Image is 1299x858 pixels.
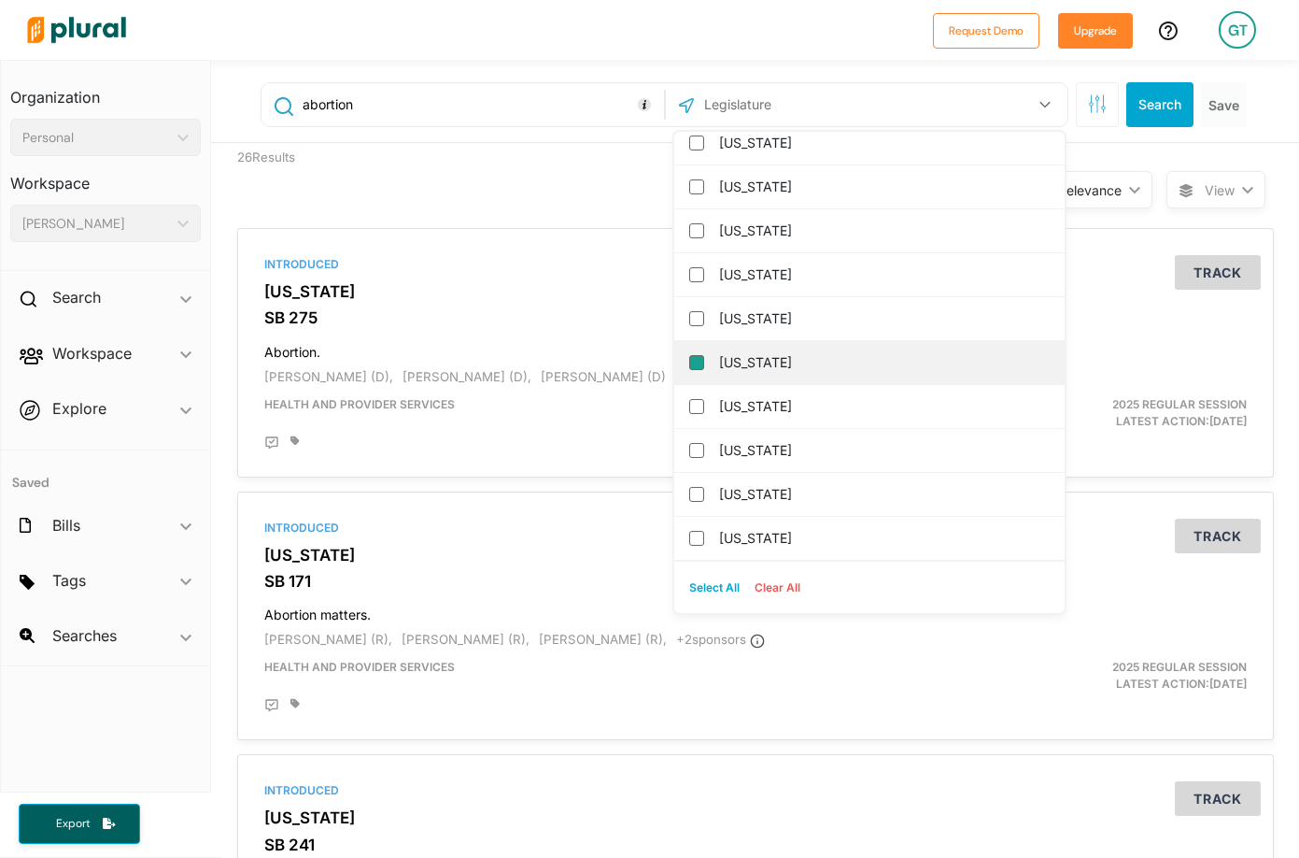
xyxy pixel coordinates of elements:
[52,287,101,307] h2: Search
[264,698,279,713] div: Add Position Statement
[719,261,1046,289] label: [US_STATE]
[22,214,170,234] div: [PERSON_NAME]
[264,598,1247,623] h4: Abortion matters.
[264,436,279,450] div: Add Position Statement
[264,808,1247,827] h3: [US_STATE]
[636,96,653,113] div: Tooltip anchor
[22,128,170,148] div: Personal
[747,574,808,602] button: Clear All
[676,632,765,647] span: + 2 sponsor s
[43,816,103,832] span: Export
[1219,11,1256,49] div: GT
[264,336,1247,361] h4: Abortion.
[1112,397,1247,411] span: 2025 Regular Session
[264,369,393,384] span: [PERSON_NAME] (D),
[264,632,392,647] span: [PERSON_NAME] (R),
[719,349,1046,377] label: [US_STATE]
[1175,519,1261,553] button: Track
[264,282,1247,301] h3: [US_STATE]
[1205,180,1235,200] span: View
[1201,82,1247,127] button: Save
[1058,21,1133,40] a: Upgrade
[402,632,529,647] span: [PERSON_NAME] (R),
[1088,94,1107,110] span: Search Filters
[682,574,747,602] button: Select All
[264,660,455,674] span: Health and Provider Services
[933,13,1039,49] button: Request Demo
[264,397,455,411] span: Health and Provider Services
[264,546,1247,565] h3: [US_STATE]
[924,396,1261,430] div: Latest Action: [DATE]
[1175,255,1261,290] button: Track
[1058,180,1122,200] div: Relevance
[10,156,201,197] h3: Workspace
[402,369,531,384] span: [PERSON_NAME] (D),
[924,659,1261,693] div: Latest Action: [DATE]
[719,480,1046,508] label: [US_STATE]
[719,305,1046,333] label: [US_STATE]
[19,804,140,844] button: Export
[719,436,1046,465] label: [US_STATE]
[1204,4,1271,56] a: GT
[1126,82,1193,127] button: Search
[1112,660,1247,674] span: 2025 Regular Session
[541,369,666,384] span: [PERSON_NAME] (D)
[290,698,300,709] div: Add tags
[719,217,1046,245] label: [US_STATE]
[301,87,658,122] input: Enter keywords, bill # or legislator name
[264,782,1247,799] div: Introduced
[1058,13,1133,49] button: Upgrade
[264,572,1247,591] h3: SB 171
[264,308,1247,327] h3: SB 275
[702,87,902,122] input: Legislature
[719,173,1046,201] label: [US_STATE]
[719,129,1046,157] label: [US_STATE]
[719,393,1046,421] label: [US_STATE]
[290,436,300,447] div: Add tags
[539,632,667,647] span: [PERSON_NAME] (R),
[223,143,489,214] div: 26 Results
[52,515,80,536] h2: Bills
[719,524,1046,552] label: [US_STATE]
[933,21,1039,40] a: Request Demo
[52,343,132,364] h2: Workspace
[264,836,1247,854] h3: SB 241
[1175,781,1261,816] button: Track
[264,256,1247,273] div: Introduced
[10,70,201,111] h3: Organization
[264,520,1247,536] div: Introduced
[1,450,210,496] h4: Saved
